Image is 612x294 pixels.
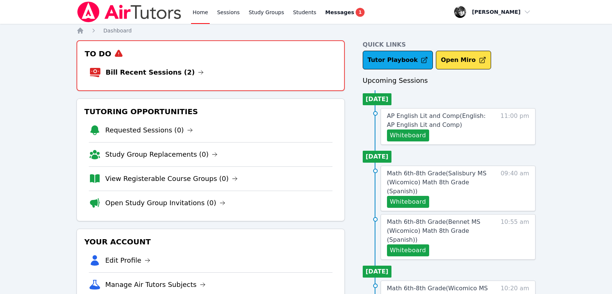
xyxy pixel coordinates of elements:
[105,125,193,135] a: Requested Sessions (0)
[103,28,132,34] span: Dashboard
[436,51,491,69] button: Open Miro
[387,196,429,208] button: Whiteboard
[83,47,338,60] h3: To Do
[500,169,529,208] span: 09:40 am
[363,51,433,69] a: Tutor Playbook
[363,151,391,163] li: [DATE]
[387,244,429,256] button: Whiteboard
[105,255,150,266] a: Edit Profile
[363,93,391,105] li: [DATE]
[356,8,365,17] span: 1
[387,129,429,141] button: Whiteboard
[387,218,494,244] a: Math 6th-8th Grade(Bennet MS (Wicomico) Math 8th Grade (Spanish))
[105,173,238,184] a: View Registerable Course Groups (0)
[76,1,182,22] img: Air Tutors
[387,218,480,243] span: Math 6th-8th Grade ( Bennet MS (Wicomico) Math 8th Grade (Spanish) )
[105,149,218,160] a: Study Group Replacements (0)
[387,112,486,128] span: AP English Lit and Comp ( English: AP English Lit and Comp )
[83,235,338,248] h3: Your Account
[76,27,535,34] nav: Breadcrumb
[105,279,206,290] a: Manage Air Tutors Subjects
[363,75,535,86] h3: Upcoming Sessions
[363,40,535,49] h4: Quick Links
[387,170,487,195] span: Math 6th-8th Grade ( Salisbury MS (Wicomico) Math 8th Grade (Spanish) )
[387,112,494,129] a: AP English Lit and Comp(English: AP English Lit and Comp)
[103,27,132,34] a: Dashboard
[363,266,391,278] li: [DATE]
[500,112,529,141] span: 11:00 pm
[387,169,494,196] a: Math 6th-8th Grade(Salisbury MS (Wicomico) Math 8th Grade (Spanish))
[106,67,204,78] a: Bill Recent Sessions (2)
[500,218,529,256] span: 10:55 am
[83,105,338,118] h3: Tutoring Opportunities
[105,198,225,208] a: Open Study Group Invitations (0)
[325,9,354,16] span: Messages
